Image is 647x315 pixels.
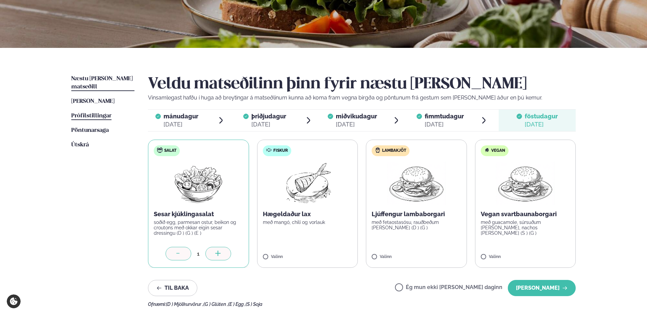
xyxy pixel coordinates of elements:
[484,147,490,153] img: Vegan.svg
[525,113,558,120] span: föstudagur
[164,148,176,153] span: Salat
[71,141,89,149] a: Útskrá
[372,220,461,230] p: með fetaostasósu, rauðbeðum [PERSON_NAME] (D ) (G )
[481,210,570,218] p: Vegan svartbaunaborgari
[71,126,109,135] a: Pöntunarsaga
[387,162,446,205] img: Hamburger.png
[148,75,576,94] h2: Veldu matseðilinn þinn fyrir næstu [PERSON_NAME]
[148,280,197,296] button: Til baka
[203,302,228,307] span: (G ) Glúten ,
[525,120,558,128] div: [DATE]
[382,148,406,153] span: Lambakjöt
[251,113,286,120] span: þriðjudagur
[71,142,89,148] span: Útskrá
[71,98,115,104] span: [PERSON_NAME]
[166,302,203,307] span: (D ) Mjólkurvörur ,
[481,220,570,236] p: með guacamole, súrsuðum [PERSON_NAME], nachos [PERSON_NAME] (S ) (G )
[71,127,109,133] span: Pöntunarsaga
[273,148,288,153] span: Fiskur
[375,147,380,153] img: Lamb.svg
[336,120,377,128] div: [DATE]
[71,112,111,120] a: Prófílstillingar
[71,75,134,91] a: Næstu [PERSON_NAME] matseðill
[169,162,228,205] img: Salad.png
[425,113,464,120] span: fimmtudagur
[164,120,198,128] div: [DATE]
[7,294,21,308] a: Cookie settings
[491,148,505,153] span: Vegan
[154,210,243,218] p: Sesar kjúklingasalat
[263,220,352,225] p: með mangó, chilí og vorlauk
[148,94,576,102] p: Vinsamlegast hafðu í huga að breytingar á matseðlinum kunna að koma fram vegna birgða og pöntunum...
[251,120,286,128] div: [DATE]
[277,162,337,205] img: Fish.png
[336,113,377,120] span: miðvikudagur
[148,302,576,307] div: Ofnæmi:
[71,76,133,90] span: Næstu [PERSON_NAME] matseðill
[495,162,555,205] img: Hamburger.png
[508,280,576,296] button: [PERSON_NAME]
[164,113,198,120] span: mánudagur
[157,147,163,153] img: salad.svg
[246,302,263,307] span: (S ) Soja
[425,120,464,128] div: [DATE]
[228,302,246,307] span: (E ) Egg ,
[263,210,352,218] p: Hægeldaður lax
[71,113,111,119] span: Prófílstillingar
[71,97,115,106] a: [PERSON_NAME]
[372,210,461,218] p: Ljúffengur lambaborgari
[191,250,205,258] div: 1
[154,220,243,236] p: soðið egg, parmesan ostur, beikon og croutons með okkar eigin sesar dressingu (D ) (G ) (E )
[266,147,272,153] img: fish.svg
